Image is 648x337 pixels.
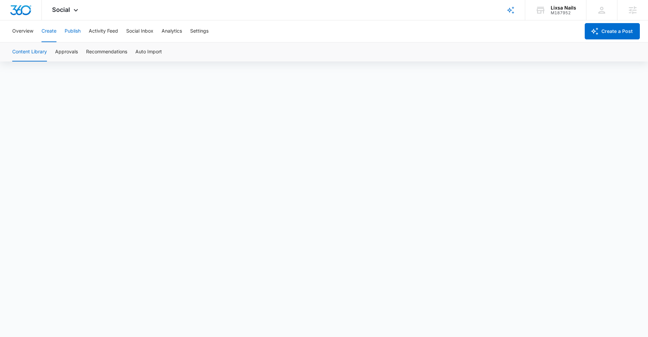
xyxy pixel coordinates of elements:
button: Approvals [55,42,78,61]
button: Publish [65,20,81,42]
button: Auto Import [135,42,162,61]
button: Content Library [12,42,47,61]
button: Activity Feed [89,20,118,42]
div: account name [551,5,576,11]
button: Social Inbox [126,20,153,42]
div: account id [551,11,576,15]
button: Analytics [162,20,182,42]
span: Social [52,6,70,13]
button: Recommendations [86,42,127,61]
button: Create [41,20,56,42]
button: Create a Post [585,23,640,39]
button: Overview [12,20,33,42]
button: Settings [190,20,209,42]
